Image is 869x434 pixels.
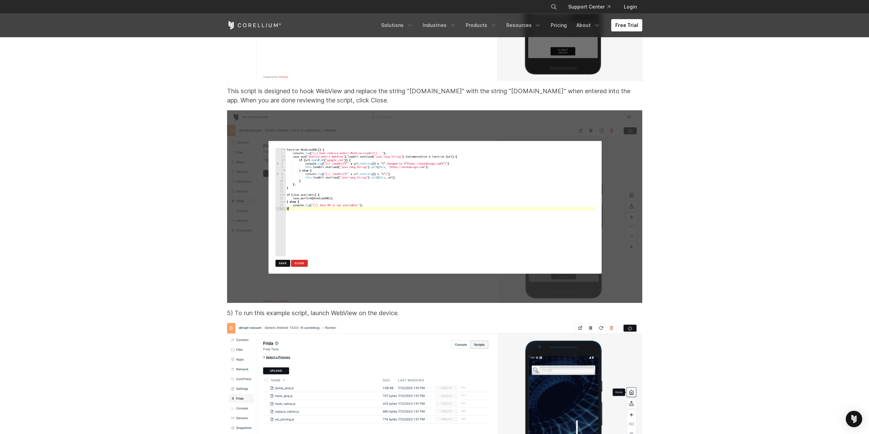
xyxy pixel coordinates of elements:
[227,110,642,303] img: Screenshot%202023-07-12%20at%2014-56-41-png.png
[419,19,460,31] a: Industries
[846,411,862,427] div: Open Intercom Messenger
[227,308,642,318] p: 5) To run this example script, launch WebView on the device.
[227,86,642,105] p: This script is designed to hook WebView and replace the string "[DOMAIN_NAME]" with the string "[...
[611,19,642,31] a: Free Trial
[618,1,642,13] a: Login
[377,19,417,31] a: Solutions
[547,19,571,31] a: Pricing
[548,1,560,13] button: Search
[572,19,604,31] a: About
[502,19,545,31] a: Resources
[542,1,642,13] div: Navigation Menu
[462,19,501,31] a: Products
[377,19,642,31] div: Navigation Menu
[227,21,281,29] a: Corellium Home
[563,1,616,13] a: Support Center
